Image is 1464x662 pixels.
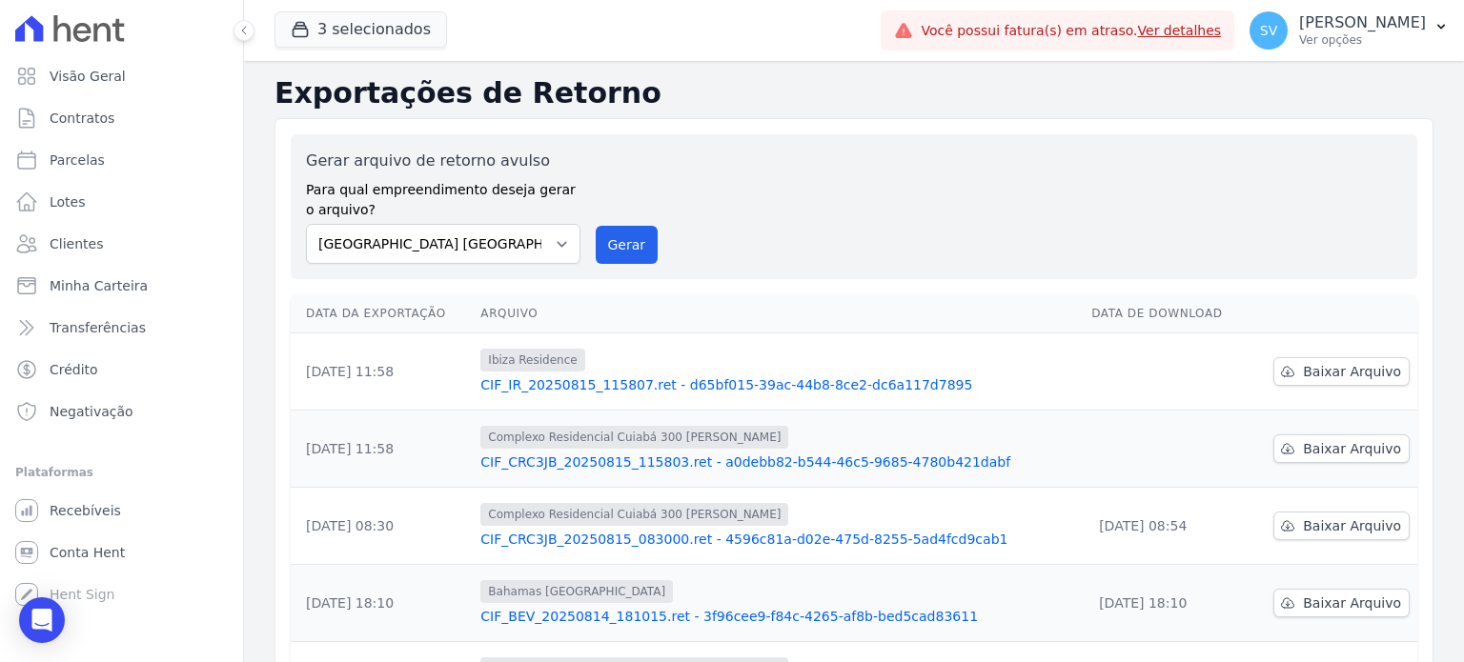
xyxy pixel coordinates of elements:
span: Minha Carteira [50,276,148,295]
a: Baixar Arquivo [1273,589,1410,617]
span: Crédito [50,360,98,379]
td: [DATE] 18:10 [1084,565,1248,642]
div: Plataformas [15,461,228,484]
a: CIF_CRC3JB_20250815_115803.ret - a0debb82-b544-46c5-9685-4780b421dabf [480,452,1076,471]
a: Crédito [8,351,235,389]
th: Data de Download [1084,294,1248,333]
td: [DATE] 18:10 [291,565,473,642]
a: Baixar Arquivo [1273,434,1410,463]
td: [DATE] 08:30 [291,488,473,565]
label: Gerar arquivo de retorno avulso [306,150,580,172]
span: Bahamas [GEOGRAPHIC_DATA] [480,580,673,603]
span: Baixar Arquivo [1303,516,1401,535]
button: 3 selecionados [274,11,447,48]
span: Transferências [50,318,146,337]
td: [DATE] 08:54 [1084,488,1248,565]
th: Data da Exportação [291,294,473,333]
button: SV [PERSON_NAME] Ver opções [1234,4,1464,57]
span: Complexo Residencial Cuiabá 300 [PERSON_NAME] [480,503,788,526]
a: CIF_IR_20250815_115807.ret - d65bf015-39ac-44b8-8ce2-dc6a117d7895 [480,375,1076,394]
a: Contratos [8,99,235,137]
td: [DATE] 11:58 [291,333,473,411]
span: Clientes [50,234,103,253]
span: Ibiza Residence [480,349,584,371]
span: Complexo Residencial Cuiabá 300 [PERSON_NAME] [480,426,788,449]
a: Transferências [8,309,235,347]
span: Visão Geral [50,67,126,86]
p: [PERSON_NAME] [1299,13,1426,32]
div: Open Intercom Messenger [19,597,65,643]
a: Recebíveis [8,491,235,530]
span: Baixar Arquivo [1303,593,1401,612]
label: Para qual empreendimento deseja gerar o arquivo? [306,172,580,220]
a: Minha Carteira [8,267,235,305]
span: SV [1260,24,1277,37]
th: Arquivo [473,294,1084,333]
a: Negativação [8,392,235,431]
a: Lotes [8,183,235,221]
h2: Exportações de Retorno [274,76,1433,110]
span: Contratos [50,109,114,128]
span: Você possui fatura(s) em atraso. [921,21,1221,41]
span: Conta Hent [50,543,125,562]
span: Recebíveis [50,501,121,520]
a: Visão Geral [8,57,235,95]
a: Conta Hent [8,533,235,572]
span: Negativação [50,402,133,421]
a: CIF_CRC3JB_20250815_083000.ret - 4596c81a-d02e-475d-8255-5ad4fcd9cab1 [480,530,1076,549]
span: Parcelas [50,150,105,170]
span: Baixar Arquivo [1303,362,1401,381]
a: Parcelas [8,141,235,179]
a: Baixar Arquivo [1273,357,1410,386]
a: Ver detalhes [1138,23,1222,38]
td: [DATE] 11:58 [291,411,473,488]
a: CIF_BEV_20250814_181015.ret - 3f96cee9-f84c-4265-af8b-bed5cad83611 [480,607,1076,626]
p: Ver opções [1299,32,1426,48]
a: Clientes [8,225,235,263]
a: Baixar Arquivo [1273,512,1410,540]
span: Lotes [50,192,86,211]
button: Gerar [596,226,659,264]
span: Baixar Arquivo [1303,439,1401,458]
